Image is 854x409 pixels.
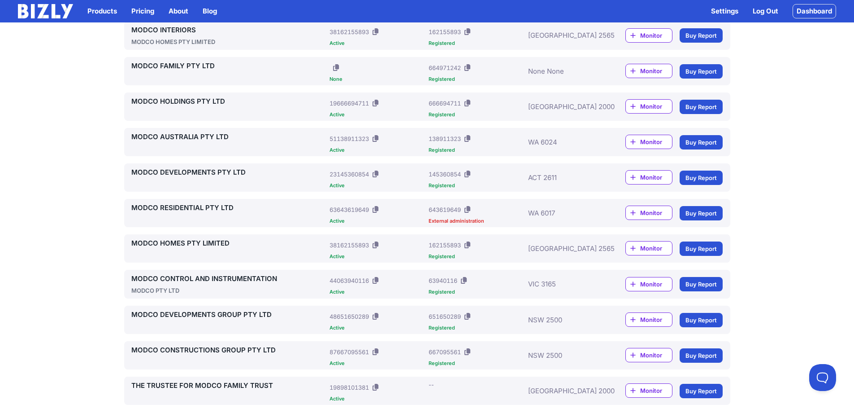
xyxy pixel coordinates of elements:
div: Registered [429,112,524,117]
a: Monitor [625,99,672,114]
a: Buy Report [680,348,723,363]
div: Active [329,325,425,330]
div: Active [329,183,425,188]
div: 145360854 [429,170,461,179]
a: Pricing [131,6,154,17]
div: 38162155893 [329,241,369,250]
div: 87667095561 [329,347,369,356]
div: Registered [429,183,524,188]
a: Dashboard [793,4,836,18]
a: MODCO CONSTRUCTIONS GROUP PTY LTD [131,345,326,356]
a: Monitor [625,348,672,362]
a: About [169,6,188,17]
div: [GEOGRAPHIC_DATA] 2565 [528,238,599,259]
div: 63940116 [429,276,457,285]
span: Monitor [640,31,672,40]
div: 38162155893 [329,27,369,36]
div: WA 6017 [528,202,599,224]
div: 48651650289 [329,312,369,321]
a: Monitor [625,312,672,327]
div: Active [329,290,425,295]
div: Active [329,148,425,153]
a: Blog [203,6,217,17]
div: 19666694711 [329,99,369,108]
a: Monitor [625,170,672,185]
div: 162155893 [429,27,461,36]
a: MODCO CONTROL AND INSTRUMENTATION [131,273,326,284]
a: Buy Report [680,135,723,150]
div: None None [528,61,599,82]
div: Registered [429,254,524,259]
div: MODCO PTY LTD [131,286,326,295]
div: 643619649 [429,205,461,214]
span: Monitor [640,66,672,75]
span: Monitor [640,280,672,289]
span: Monitor [640,386,672,395]
a: MODCO HOLDINGS PTY LTD [131,96,326,107]
div: ACT 2611 [528,167,599,188]
div: NSW 2500 [528,345,599,366]
div: Registered [429,77,524,82]
span: Monitor [640,315,672,324]
a: Monitor [625,277,672,291]
a: Buy Report [680,277,723,291]
div: Registered [429,361,524,366]
div: MODCO HOMES PTY LIMITED [131,37,326,46]
a: Monitor [625,64,672,78]
div: 44063940116 [329,276,369,285]
div: 162155893 [429,241,461,250]
iframe: Toggle Customer Support [809,364,836,391]
div: 51138911323 [329,134,369,143]
a: Monitor [625,206,672,220]
a: MODCO INTERIORS [131,25,326,35]
a: Buy Report [680,206,723,220]
a: MODCO FAMILY PTY LTD [131,61,326,71]
div: Active [329,396,425,401]
div: Registered [429,148,524,153]
div: Active [329,112,425,117]
div: NSW 2500 [528,309,599,330]
div: 63643619649 [329,205,369,214]
a: Settings [711,6,738,17]
a: Buy Report [680,242,723,256]
span: Monitor [640,137,672,146]
a: MODCO AUSTRALIA PTY LTD [131,132,326,142]
div: Active [329,361,425,366]
div: 651650289 [429,312,461,321]
span: Monitor [640,244,672,253]
div: VIC 3165 [528,273,599,295]
button: Products [87,6,117,17]
a: MODCO DEVELOPMENTS PTY LTD [131,167,326,178]
a: Monitor [625,383,672,398]
div: [GEOGRAPHIC_DATA] 2565 [528,25,599,46]
a: Monitor [625,135,672,149]
a: MODCO RESIDENTIAL PTY LTD [131,202,326,213]
a: Monitor [625,28,672,43]
a: Log Out [753,6,778,17]
a: THE TRUSTEE FOR MODCO FAMILY TRUST [131,380,326,391]
div: Registered [429,41,524,46]
div: [GEOGRAPHIC_DATA] 2000 [528,96,599,117]
span: Monitor [640,102,672,111]
div: Registered [429,290,524,295]
a: Buy Report [680,64,723,79]
div: [GEOGRAPHIC_DATA] 2000 [528,380,599,401]
div: Active [329,41,425,46]
a: MODCO DEVELOPMENTS GROUP PTY LTD [131,309,326,320]
a: Buy Report [680,100,723,114]
div: 19898101381 [329,383,369,392]
div: 664971242 [429,63,461,72]
div: 666694711 [429,99,461,108]
div: 667095561 [429,347,461,356]
span: Monitor [640,208,672,217]
span: Monitor [640,173,672,182]
div: Active [329,219,425,224]
a: Buy Report [680,384,723,398]
div: 138911323 [429,134,461,143]
div: Registered [429,325,524,330]
a: Buy Report [680,313,723,327]
div: Active [329,254,425,259]
span: Monitor [640,351,672,360]
a: MODCO HOMES PTY LIMITED [131,238,326,249]
div: -- [429,380,434,389]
